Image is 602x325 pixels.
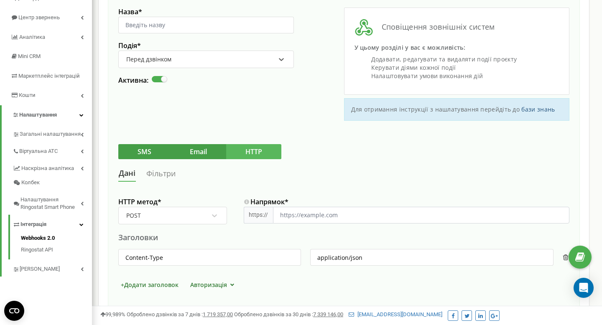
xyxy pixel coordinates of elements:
span: Mini CRM [18,53,41,59]
a: Інтеграція [13,215,92,232]
span: Аналiтика [19,34,45,40]
a: Наскрізна аналітика [13,159,92,176]
label: Назва * [118,8,294,17]
button: Email [171,144,226,159]
li: Керувати діями кожної події [371,63,559,72]
u: 7 339 146,00 [313,311,343,317]
input: значення [310,249,554,266]
a: Колбек [13,175,92,190]
u: 1 719 357,00 [203,311,233,317]
h3: Сповіщення зовнішніх систем [355,18,559,37]
li: Додавати, редагувати та видаляти події проєкту [371,55,559,63]
a: Віртуальна АТС [13,142,92,159]
label: Формат дати * [286,304,556,313]
span: Наскрізна аналітика [21,165,74,173]
span: Центр звернень [18,14,60,20]
p: Для отримання інструкції з нашлатування перейдіть до [351,105,563,114]
div: https:// [244,207,273,223]
div: POST [126,212,141,219]
label: Активна: [118,76,148,85]
span: Віртуальна АТС [19,147,58,155]
button: SMS [118,144,171,159]
a: Налаштування Ringostat Smart Phone [13,190,92,215]
span: Маркетплейс інтеграцій [18,73,80,79]
p: У цьому розділі у вас є можливість: [355,43,559,52]
button: Авторизація [188,280,239,289]
a: [PERSON_NAME] [13,259,92,277]
span: Інтеграція [20,221,46,229]
span: Оброблено дзвінків за 30 днів : [234,311,343,317]
span: Кошти [19,92,36,98]
button: Open CMP widget [4,301,24,321]
input: https://example.com [273,207,569,223]
div: Open Intercom Messenger [574,278,594,298]
label: Подія * [118,41,294,51]
a: Налаштування [2,105,92,125]
a: бази знань [521,105,555,113]
input: Введіть назву [118,17,294,33]
div: Заголовки [118,232,569,243]
label: HTTP метод * [118,198,227,207]
span: Налаштування [19,112,57,118]
button: +Додати заголовок [118,280,181,289]
div: Перед дзвінком [126,55,171,63]
label: Напрямок * [244,198,569,207]
span: Налаштування Ringostat Smart Phone [20,196,81,211]
a: Загальні налаштування [13,124,92,142]
span: 99,989% [100,311,125,317]
span: Загальні налаштування [20,130,81,138]
span: Оброблено дзвінків за 7 днів : [127,311,233,317]
a: Webhooks 2.0 [21,234,92,244]
a: Фільтри [146,166,176,181]
a: Дані [118,166,136,182]
span: Колбек [21,179,40,187]
span: [PERSON_NAME] [20,265,60,273]
a: Ringostat API [21,244,92,254]
input: ім'я [118,249,301,266]
button: HTTP [226,144,281,159]
li: Налаштовувати умови виконання дій [371,72,559,80]
label: Формат відправки даних * [118,304,276,313]
a: [EMAIL_ADDRESS][DOMAIN_NAME] [349,311,442,317]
